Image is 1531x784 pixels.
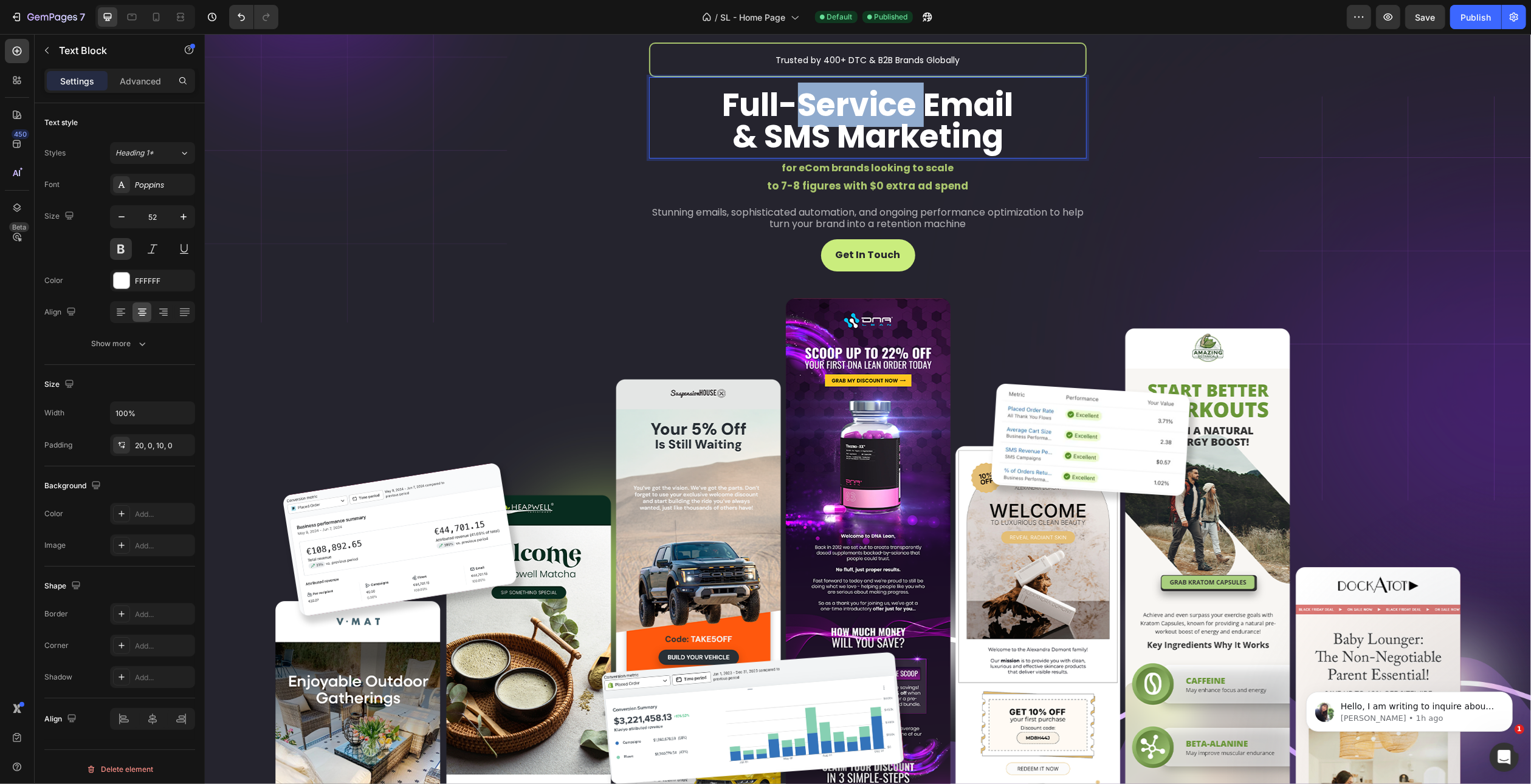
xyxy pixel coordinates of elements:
div: Text style [44,117,78,128]
button: Heading 1* [110,142,195,164]
div: 20, 0, 10, 0 [135,440,192,451]
span: for eCom brands looking to scale [577,127,749,141]
div: Add... [135,672,192,683]
div: FFFFFF [135,276,192,287]
div: Publish [1460,11,1491,24]
button: Save [1405,5,1445,29]
div: Beta [9,222,29,232]
button: Show more [44,333,195,355]
span: Published [875,12,908,22]
span: Stunning emails, sophisticated automation, and ongoing performance optimization to help turn your... [447,171,879,197]
div: Shape [44,578,83,595]
a: Get In Touch [616,205,710,237]
div: Add... [135,540,192,551]
div: Add... [135,509,192,520]
div: 450 [12,129,29,139]
span: / [715,11,718,24]
div: Background [44,478,103,494]
iframe: Intercom live chat [1490,743,1519,772]
p: Settings [60,75,94,87]
span: SL - Home Page [721,11,786,24]
div: Size [44,377,77,393]
iframe: Design area [205,34,1531,784]
div: Styles [44,148,66,159]
div: Color [44,275,63,286]
div: Size [44,208,77,225]
div: Image [44,540,66,551]
div: Color [44,508,63,519]
div: Rich Text Editor. Editing area: main [444,43,882,124]
button: 7 [5,5,91,29]
span: Heading 1* [115,148,154,159]
div: Align [44,304,78,321]
div: Show more [92,338,148,350]
div: Align [44,711,79,728]
span: 1 [1515,724,1524,734]
div: Corner [44,640,69,651]
button: Publish [1450,5,1501,29]
p: Text Block [59,43,162,58]
div: Shadow [44,672,72,683]
button: Delete element [44,760,195,779]
p: Get In Touch [631,213,696,230]
iframe: Intercom notifications message [1288,666,1531,751]
div: Add... [135,609,192,620]
span: & SMS Marketing [528,80,799,124]
span: to 7-8 figures with $0 extra ad spend [563,145,764,159]
p: Advanced [120,75,161,87]
div: Delete element [86,762,153,777]
div: Add... [135,641,192,652]
input: Auto [111,402,194,424]
div: Border [44,608,68,619]
span: Save [1416,12,1436,22]
span: Default [827,12,853,22]
div: Undo/Redo [229,5,278,29]
div: Width [44,407,64,418]
div: Padding [44,440,72,451]
div: Poppins [135,180,192,191]
div: Font [44,179,60,190]
p: 7 [80,10,85,24]
strong: Full-Service Email [518,49,809,93]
